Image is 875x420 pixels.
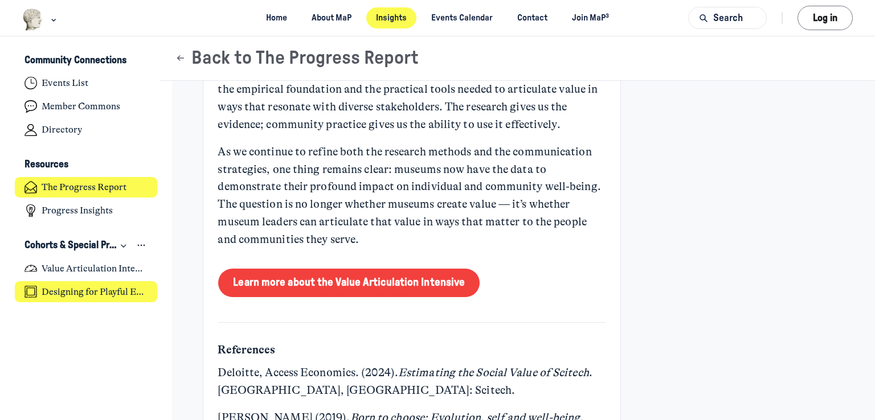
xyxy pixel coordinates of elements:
p: Deloitte, Access Economics. (2024). . [GEOGRAPHIC_DATA], [GEOGRAPHIC_DATA]: Scitech. [218,364,606,400]
button: Cohorts & Special ProjectsCollapse space [15,236,158,256]
a: Insights [366,7,417,28]
a: The Progress Report [15,177,158,198]
div: Collapse space [117,240,130,251]
button: Back to The Progress Report [175,47,419,69]
p: As we continue to refine both the research methods and the communication strategies, one thing re... [218,143,606,249]
button: View space group options [136,240,148,252]
header: Page Header [160,36,875,81]
a: Contact [508,7,558,28]
a: Progress Insights [15,200,158,221]
h3: Community Connections [24,55,126,67]
button: Search [688,7,767,29]
button: ResourcesCollapse space [15,155,158,175]
button: Museums as Progress logo [22,7,59,32]
a: Designing for Playful Engagement [15,281,158,302]
h4: Directory [42,124,82,135]
a: Learn more about the Value Articulation Intensive [218,269,480,297]
button: Community ConnectionsCollapse space [15,51,158,71]
a: Value Articulation Intensive (Cultural Leadership Lab) [15,258,158,279]
button: Log in [798,6,853,30]
a: Events Calendar [422,7,503,28]
strong: References [218,343,275,356]
h4: Member Commons [42,101,120,112]
h4: Designing for Playful Engagement [42,286,148,298]
h3: Resources [24,159,68,171]
h4: Progress Insights [42,205,113,216]
h3: Cohorts & Special Projects [24,240,117,252]
a: Home [256,7,297,28]
h4: Events List [42,77,88,89]
p: For museum leaders ready to embrace this approach, the VAI provides both the empirical foundation... [218,63,606,133]
h4: Value Articulation Intensive (Cultural Leadership Lab) [42,263,148,274]
h4: The Progress Report [42,182,126,193]
img: Museums as Progress logo [22,9,43,31]
a: Member Commons [15,96,158,117]
a: Join MaP³ [562,7,619,28]
a: Events List [15,73,158,94]
em: Estimating the Social Value of Scitech [398,366,589,379]
a: Directory [15,120,158,141]
a: About MaP [302,7,362,28]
